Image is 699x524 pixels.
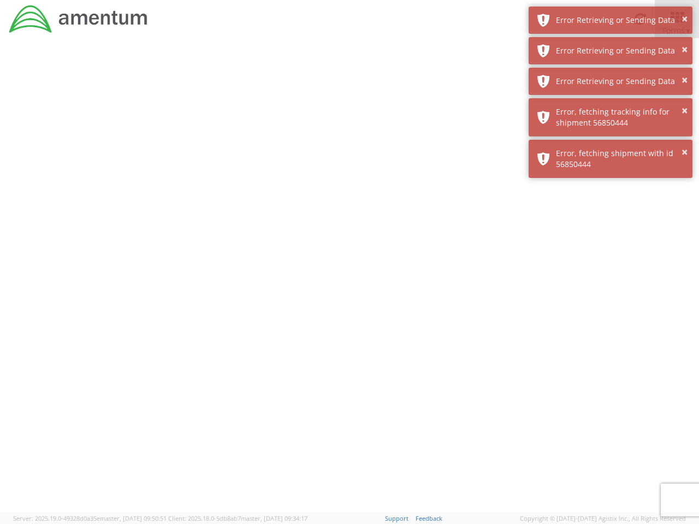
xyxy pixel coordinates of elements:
[416,514,442,522] a: Feedback
[556,148,684,170] div: Error, fetching shipment with id 56850444
[682,42,688,58] button: ×
[8,4,149,34] img: dyn-intl-logo-049831509241104b2a82.png
[241,514,307,522] span: master, [DATE] 09:34:17
[556,45,684,56] div: Error Retrieving or Sending Data
[13,514,167,522] span: Server: 2025.19.0-49328d0a35e
[556,106,684,128] div: Error, fetching tracking info for shipment 56850444
[520,514,686,523] span: Copyright © [DATE]-[DATE] Agistix Inc., All Rights Reserved
[682,145,688,160] button: ×
[682,103,688,119] button: ×
[682,73,688,88] button: ×
[168,514,307,522] span: Client: 2025.18.0-5db8ab7
[556,15,684,26] div: Error Retrieving or Sending Data
[100,514,167,522] span: master, [DATE] 09:50:51
[556,76,684,87] div: Error Retrieving or Sending Data
[682,11,688,27] button: ×
[385,514,408,522] a: Support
